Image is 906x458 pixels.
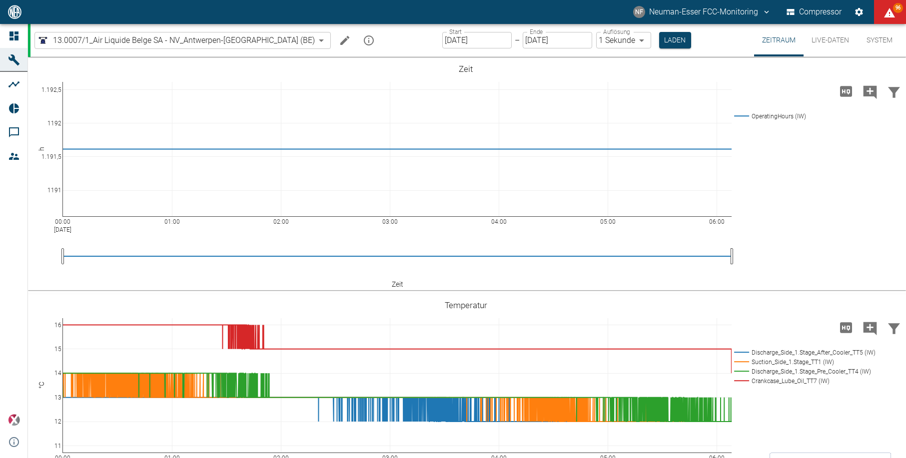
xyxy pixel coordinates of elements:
button: Machine bearbeiten [335,30,355,50]
input: DD.MM.YYYY [442,32,512,48]
button: System [857,24,902,56]
button: mission info [359,30,379,50]
input: DD.MM.YYYY [523,32,592,48]
label: Ende [530,27,543,36]
button: fcc-monitoring@neuman-esser.com [632,3,773,21]
p: – [515,34,520,46]
img: logo [7,5,22,18]
button: Daten filtern [882,315,906,341]
button: Kommentar hinzufügen [858,78,882,104]
label: Auflösung [603,27,630,36]
img: Xplore Logo [8,414,20,426]
span: Hohe Auflösung [834,322,858,332]
div: NF [633,6,645,18]
a: 13.0007/1_Air Liquide Belge SA - NV_Antwerpen-[GEOGRAPHIC_DATA] (BE) [37,34,315,46]
button: Laden [659,32,691,48]
div: 1 Sekunde [596,32,651,48]
button: Zeitraum [754,24,804,56]
span: Hohe Auflösung [834,86,858,95]
span: 13.0007/1_Air Liquide Belge SA - NV_Antwerpen-[GEOGRAPHIC_DATA] (BE) [53,34,315,46]
button: Compressor [785,3,844,21]
button: Einstellungen [850,3,868,21]
button: Live-Daten [804,24,857,56]
label: Start [449,27,462,36]
span: 96 [893,3,903,13]
button: Kommentar hinzufügen [858,315,882,341]
button: Daten filtern [882,78,906,104]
